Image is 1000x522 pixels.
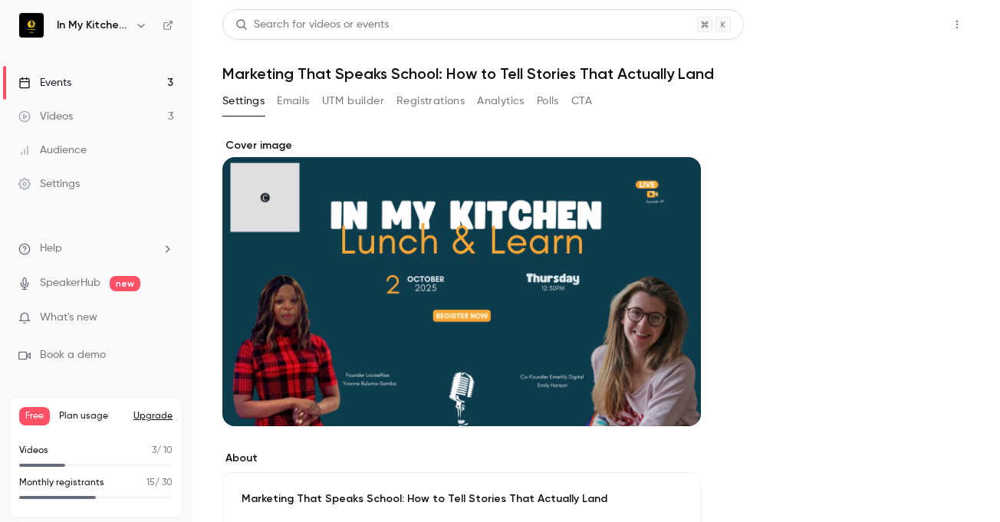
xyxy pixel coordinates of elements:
button: Settings [222,89,265,113]
p: Monthly registrants [19,476,104,490]
div: Audience [18,143,87,158]
label: About [222,451,701,466]
p: / 30 [146,476,173,490]
button: Analytics [477,89,525,113]
p: Marketing That Speaks School: How to Tell Stories That Actually Land [242,491,682,507]
img: In My Kitchen With Yvonne [19,13,44,38]
div: Settings [18,176,80,192]
span: 15 [146,478,155,488]
div: Videos [18,109,73,124]
button: Upgrade [133,410,173,422]
button: Registrations [396,89,465,113]
a: SpeakerHub [40,275,100,291]
button: Emails [277,89,309,113]
span: 3 [152,446,156,455]
p: / 10 [152,444,173,458]
span: What's new [40,310,97,326]
div: Search for videos or events [235,17,389,33]
h6: In My Kitchen With [PERSON_NAME] [57,18,129,33]
span: new [110,276,140,291]
iframe: Noticeable Trigger [155,311,173,325]
button: Share [872,9,933,40]
label: Cover image [222,138,701,153]
button: UTM builder [322,89,384,113]
span: Help [40,241,62,257]
section: Cover image [222,138,701,426]
li: help-dropdown-opener [18,241,173,257]
button: CTA [571,89,592,113]
span: Plan usage [59,410,124,422]
p: Videos [19,444,48,458]
div: Events [18,75,71,90]
button: Polls [537,89,559,113]
h1: Marketing That Speaks School: How to Tell Stories That Actually Land [222,64,969,83]
span: Free [19,407,50,425]
span: Book a demo [40,347,106,363]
